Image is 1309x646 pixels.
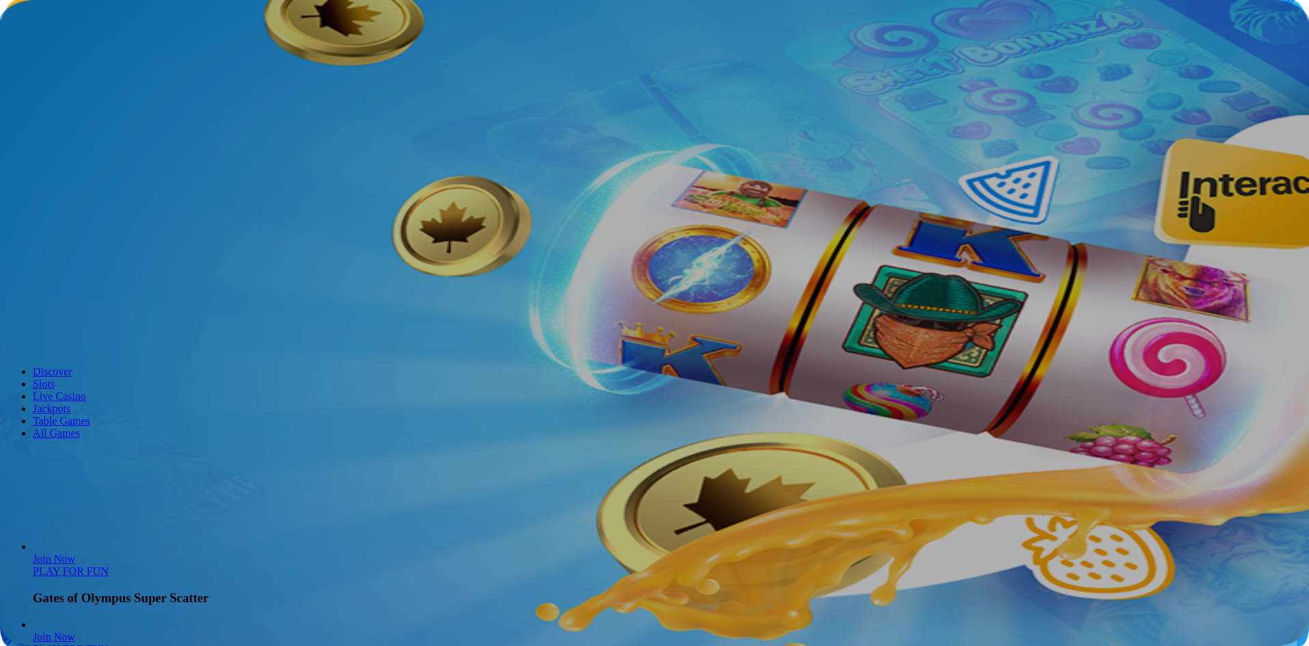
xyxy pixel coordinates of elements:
[33,553,75,565] span: Join Now
[33,631,75,643] a: Rad Maxx
[33,427,80,439] a: All Games
[5,342,1304,465] header: Lobby
[33,631,75,643] span: Join Now
[33,541,1304,606] article: Gates of Olympus Super Scatter
[33,366,72,377] a: Discover
[33,553,75,565] a: Gates of Olympus Super Scatter
[33,591,1304,606] h3: Gates of Olympus Super Scatter
[33,403,70,414] a: Jackpots
[33,565,109,577] a: Gates of Olympus Super Scatter
[5,342,1304,440] nav: Lobby
[33,390,86,402] a: Live Casino
[33,378,55,390] a: Slots
[33,415,90,427] a: Table Games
